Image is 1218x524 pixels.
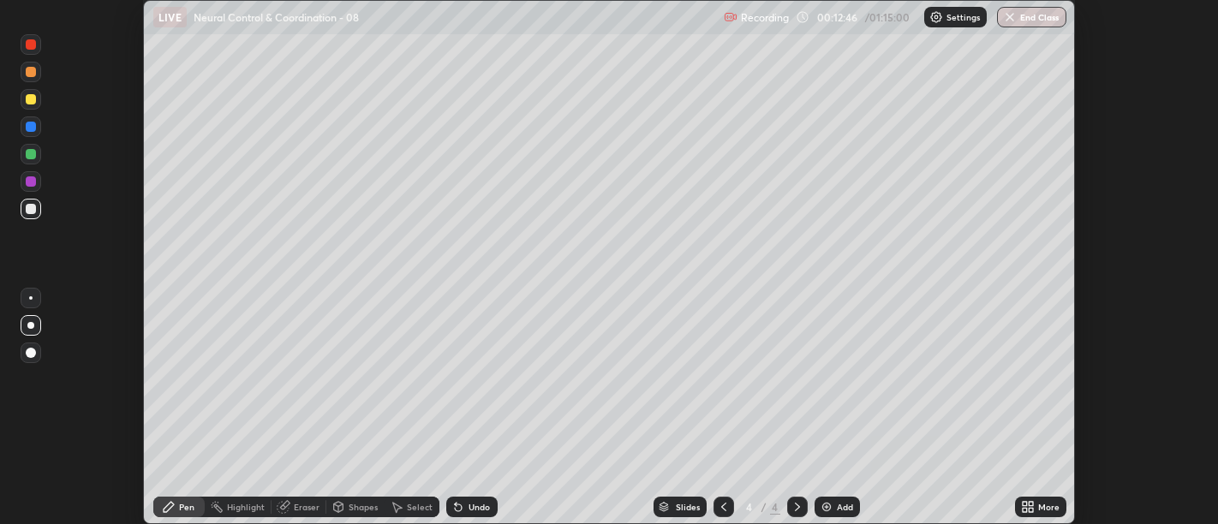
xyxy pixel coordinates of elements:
div: Eraser [294,503,319,511]
div: More [1038,503,1060,511]
div: Pen [179,503,194,511]
div: Highlight [227,503,265,511]
div: Add [837,503,853,511]
div: Undo [469,503,490,511]
div: 4 [741,502,758,512]
div: 4 [770,499,780,515]
button: End Class [997,7,1066,27]
div: Shapes [349,503,378,511]
p: Neural Control & Coordination - 08 [194,10,359,24]
img: recording.375f2c34.svg [724,10,737,24]
img: add-slide-button [820,500,833,514]
img: end-class-cross [1003,10,1017,24]
div: Select [407,503,433,511]
div: / [761,502,767,512]
p: Settings [946,13,980,21]
p: Recording [741,11,789,24]
p: LIVE [158,10,182,24]
img: class-settings-icons [929,10,943,24]
div: Slides [676,503,700,511]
